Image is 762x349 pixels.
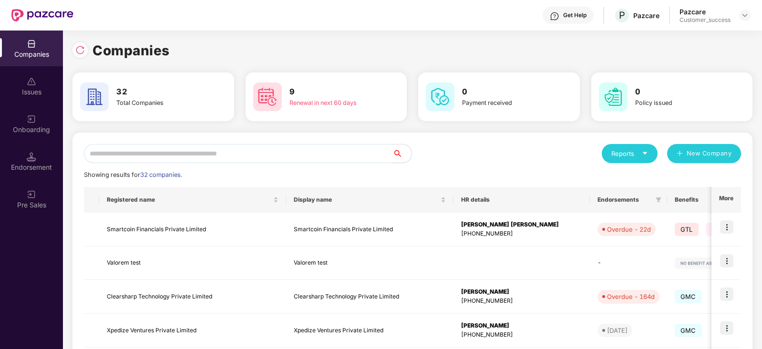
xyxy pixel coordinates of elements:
div: Reports [611,149,648,158]
img: svg+xml;base64,PHN2ZyBpZD0iSGVscC0zMngzMiIgeG1sbnM9Imh0dHA6Ly93d3cudzMub3JnLzIwMDAvc3ZnIiB3aWR0aD... [550,11,559,21]
span: GMC [675,324,702,337]
th: Registered name [99,187,286,213]
div: Payment received [462,98,544,108]
img: icon [720,321,733,335]
span: Registered name [107,196,271,204]
img: New Pazcare Logo [11,9,73,21]
td: Clearsharp Technology Private Limited [99,280,286,314]
td: Smartcoin Financials Private Limited [99,213,286,246]
span: Showing results for [84,171,182,178]
span: P [619,10,625,21]
div: [PERSON_NAME] [PERSON_NAME] [461,220,582,229]
h3: 32 [116,86,198,98]
td: Valorem test [99,246,286,280]
img: svg+xml;base64,PHN2ZyB3aWR0aD0iMTQuNSIgaGVpZ2h0PSIxNC41IiB2aWV3Qm94PSIwIDAgMTYgMTYiIGZpbGw9Im5vbm... [27,152,36,162]
div: [PHONE_NUMBER] [461,330,582,339]
img: svg+xml;base64,PHN2ZyB4bWxucz0iaHR0cDovL3d3dy53My5vcmcvMjAwMC9zdmciIHdpZHRoPSIxMjIiIGhlaWdodD0iMj... [675,257,733,269]
th: More [711,187,741,213]
img: icon [720,287,733,301]
img: svg+xml;base64,PHN2ZyB4bWxucz0iaHR0cDovL3d3dy53My5vcmcvMjAwMC9zdmciIHdpZHRoPSI2MCIgaGVpZ2h0PSI2MC... [599,82,628,111]
span: search [392,150,412,157]
img: svg+xml;base64,PHN2ZyB3aWR0aD0iMjAiIGhlaWdodD0iMjAiIHZpZXdCb3g9IjAgMCAyMCAyMCIgZmlsbD0ibm9uZSIgeG... [27,190,36,199]
div: [PHONE_NUMBER] [461,229,582,238]
div: Policy issued [635,98,717,108]
td: Smartcoin Financials Private Limited [286,213,453,246]
td: - [590,246,667,280]
img: svg+xml;base64,PHN2ZyBpZD0iRHJvcGRvd24tMzJ4MzIiIHhtbG5zPSJodHRwOi8vd3d3LnczLm9yZy8yMDAwL3N2ZyIgd2... [741,11,749,19]
h3: 9 [289,86,371,98]
img: svg+xml;base64,PHN2ZyBpZD0iUmVsb2FkLTMyeDMyIiB4bWxucz0iaHR0cDovL3d3dy53My5vcmcvMjAwMC9zdmciIHdpZH... [75,45,85,55]
img: svg+xml;base64,PHN2ZyBpZD0iQ29tcGFuaWVzIiB4bWxucz0iaHR0cDovL3d3dy53My5vcmcvMjAwMC9zdmciIHdpZHRoPS... [27,39,36,49]
div: Pazcare [633,11,659,20]
td: Xpedize Ventures Private Limited [286,314,453,348]
span: plus [677,150,683,158]
span: filter [656,197,661,203]
div: Get Help [563,11,587,19]
img: svg+xml;base64,PHN2ZyB4bWxucz0iaHR0cDovL3d3dy53My5vcmcvMjAwMC9zdmciIHdpZHRoPSI2MCIgaGVpZ2h0PSI2MC... [253,82,282,111]
div: [DATE] [607,326,628,335]
div: Pazcare [680,7,731,16]
td: Valorem test [286,246,453,280]
button: search [392,144,412,163]
div: Total Companies [116,98,198,108]
h3: 0 [635,86,717,98]
h3: 0 [462,86,544,98]
th: HR details [453,187,590,213]
th: Display name [286,187,453,213]
div: Overdue - 164d [607,292,655,301]
span: GTL [675,223,699,236]
td: Clearsharp Technology Private Limited [286,280,453,314]
div: Customer_success [680,16,731,24]
span: caret-down [642,150,648,156]
span: Display name [294,196,439,204]
img: svg+xml;base64,PHN2ZyB3aWR0aD0iMjAiIGhlaWdodD0iMjAiIHZpZXdCb3g9IjAgMCAyMCAyMCIgZmlsbD0ibm9uZSIgeG... [27,114,36,124]
div: Overdue - 22d [607,225,651,234]
img: svg+xml;base64,PHN2ZyB4bWxucz0iaHR0cDovL3d3dy53My5vcmcvMjAwMC9zdmciIHdpZHRoPSI2MCIgaGVpZ2h0PSI2MC... [426,82,454,111]
span: GPA [706,223,730,236]
h1: Companies [93,40,170,61]
img: icon [720,254,733,267]
div: Renewal in next 60 days [289,98,371,108]
span: New Company [687,149,732,158]
div: [PERSON_NAME] [461,287,582,297]
img: icon [720,220,733,234]
img: svg+xml;base64,PHN2ZyB4bWxucz0iaHR0cDovL3d3dy53My5vcmcvMjAwMC9zdmciIHdpZHRoPSI2MCIgaGVpZ2h0PSI2MC... [80,82,109,111]
div: [PHONE_NUMBER] [461,297,582,306]
div: [PERSON_NAME] [461,321,582,330]
span: filter [654,194,663,205]
span: 32 companies. [140,171,182,178]
img: svg+xml;base64,PHN2ZyBpZD0iSXNzdWVzX2Rpc2FibGVkIiB4bWxucz0iaHR0cDovL3d3dy53My5vcmcvMjAwMC9zdmciIH... [27,77,36,86]
button: plusNew Company [667,144,741,163]
td: Xpedize Ventures Private Limited [99,314,286,348]
span: Endorsements [597,196,652,204]
span: GMC [675,290,702,303]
